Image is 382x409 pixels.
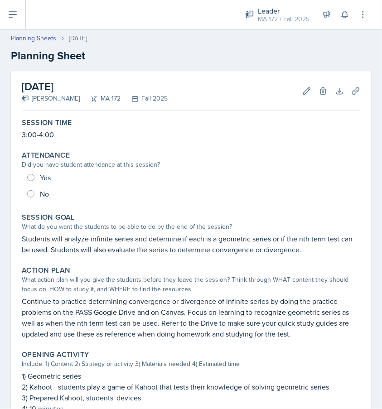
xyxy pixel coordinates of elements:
[22,94,80,103] div: [PERSON_NAME]
[22,266,70,275] label: Action Plan
[22,296,360,339] p: Continue to practice determining convergence or divergence of infinite series by doing the practi...
[258,5,309,16] div: Leader
[22,160,360,169] div: Did you have student attendance at this session?
[22,359,360,369] div: Include: 1) Content 2) Strategy or activity 3) Materials needed 4) Estimated time
[22,118,72,127] label: Session Time
[22,129,360,140] p: 3:00-4:00
[22,151,70,160] label: Attendance
[22,213,75,222] label: Session Goal
[22,233,360,255] p: Students will analyze infinite series and determine if each is a geometric series or if the nth t...
[121,94,168,103] div: Fall 2025
[258,14,309,24] div: MA 172 / Fall 2025
[22,222,360,231] div: What do you want the students to be able to do by the end of the session?
[22,381,360,392] p: 2) Kahoot - students play a game of Kahoot that tests their knowledge of solving geometric series
[69,34,87,43] div: [DATE]
[22,78,168,95] h2: [DATE]
[11,34,56,43] a: Planning Sheets
[80,94,121,103] div: MA 172
[22,350,89,359] label: Opening Activity
[22,275,360,294] div: What action plan will you give the students before they leave the session? Think through WHAT con...
[22,392,360,403] p: 3) Prepared Kahoot, students' devices
[11,48,371,64] h2: Planning Sheet
[22,371,360,381] p: 1) Geometric series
